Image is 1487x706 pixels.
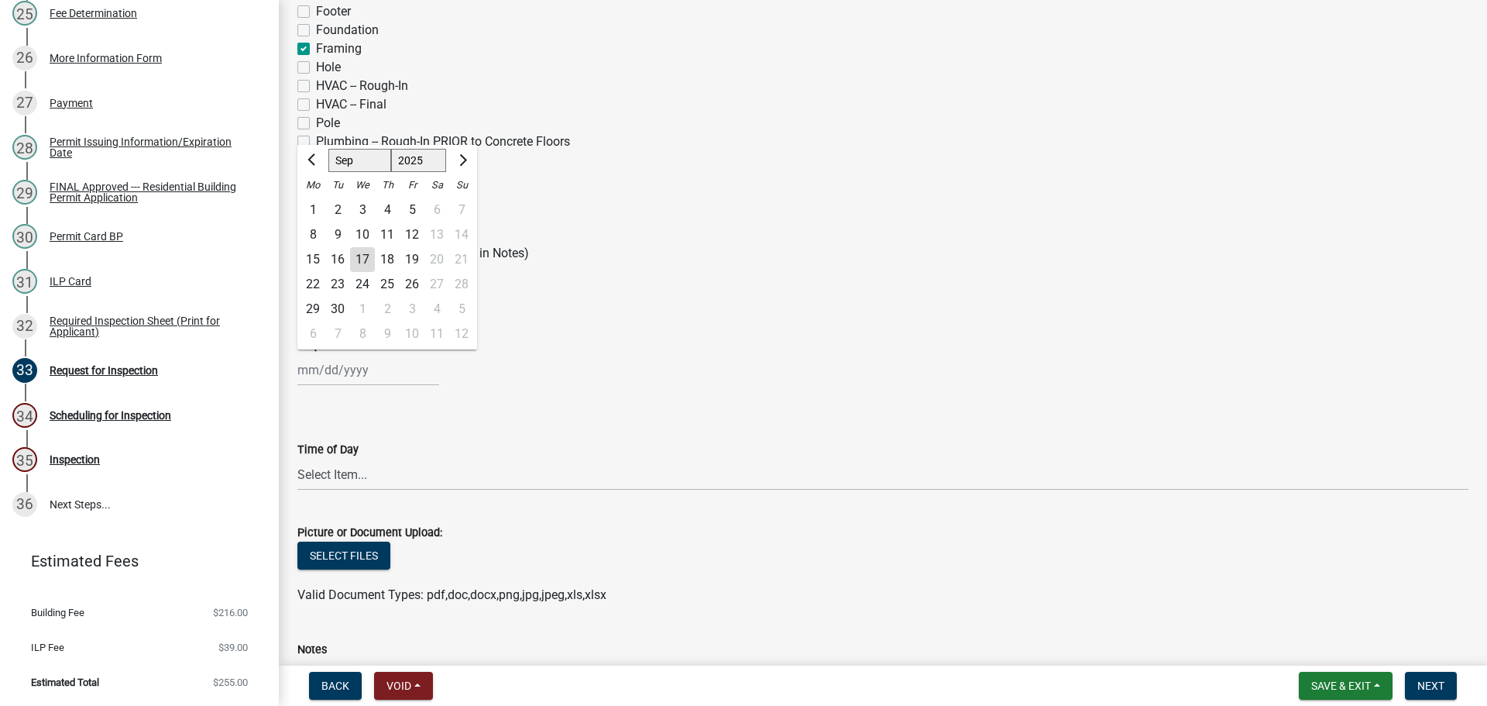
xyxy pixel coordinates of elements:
div: Wednesday, October 1, 2025 [350,297,375,322]
button: Save & Exit [1299,672,1393,700]
div: Scheduling for Inspection [50,410,171,421]
div: 10 [400,322,424,346]
div: 25 [12,1,37,26]
div: 16 [325,247,350,272]
select: Select year [391,149,447,172]
span: Save & Exit [1311,680,1371,692]
div: 36 [12,492,37,517]
div: 5 [400,198,424,222]
div: FINAL Approved --- Residential Building Permit Application [50,181,254,203]
div: Friday, October 10, 2025 [400,322,424,346]
div: Required Inspection Sheet (Print for Applicant) [50,315,254,337]
div: 30 [325,297,350,322]
div: Mo [300,173,325,198]
div: 17 [350,247,375,272]
div: 26 [12,46,37,71]
div: Monday, September 8, 2025 [300,222,325,247]
div: 3 [350,198,375,222]
div: Payment [50,98,93,108]
div: 22 [300,272,325,297]
div: Wednesday, September 10, 2025 [350,222,375,247]
div: 25 [375,272,400,297]
div: Monday, September 22, 2025 [300,272,325,297]
span: Estimated Total [31,677,99,687]
div: 31 [12,269,37,294]
button: Previous month [304,148,322,173]
label: HVAC -- Final [316,95,386,114]
button: Void [374,672,433,700]
div: 11 [375,222,400,247]
div: More Information Form [50,53,162,64]
div: Thursday, September 4, 2025 [375,198,400,222]
div: Thursday, October 9, 2025 [375,322,400,346]
div: Su [449,173,474,198]
label: Foundation [316,21,379,40]
div: Monday, September 29, 2025 [300,297,325,322]
div: Tuesday, September 2, 2025 [325,198,350,222]
div: 9 [325,222,350,247]
div: Th [375,173,400,198]
div: 15 [300,247,325,272]
button: Next [1405,672,1457,700]
div: 27 [12,91,37,115]
label: Notes [297,645,327,656]
div: 4 [375,198,400,222]
button: Back [309,672,362,700]
span: Void [386,680,411,692]
div: Tuesday, September 16, 2025 [325,247,350,272]
label: Hole [316,58,341,77]
div: Wednesday, September 17, 2025 [350,247,375,272]
label: Footer [316,2,351,21]
div: 35 [12,447,37,472]
div: 10 [350,222,375,247]
div: Friday, October 3, 2025 [400,297,424,322]
div: 32 [12,314,37,339]
div: Tuesday, September 9, 2025 [325,222,350,247]
div: Friday, September 5, 2025 [400,198,424,222]
div: Tuesday, October 7, 2025 [325,322,350,346]
label: HVAC -- Rough-In [316,77,408,95]
div: ILP Card [50,276,91,287]
a: Estimated Fees [12,546,254,577]
span: Valid Document Types: pdf,doc,docx,png,jpg,jpeg,xls,xlsx [297,587,606,602]
div: Wednesday, September 24, 2025 [350,272,375,297]
div: Inspection [50,454,100,465]
select: Select month [328,149,391,172]
span: $216.00 [213,608,248,618]
div: Monday, September 1, 2025 [300,198,325,222]
div: Thursday, September 11, 2025 [375,222,400,247]
div: Permit Card BP [50,231,123,242]
input: mm/dd/yyyy [297,354,439,386]
div: Friday, September 12, 2025 [400,222,424,247]
div: 29 [300,297,325,322]
label: Requested Date [297,340,382,351]
div: 8 [350,322,375,346]
label: Picture or Document Upload: [297,528,442,539]
div: 12 [400,222,424,247]
div: 24 [350,272,375,297]
div: Tuesday, September 23, 2025 [325,272,350,297]
div: Sa [424,173,449,198]
span: $39.00 [218,642,248,653]
span: Back [321,680,349,692]
div: 33 [12,358,37,383]
div: 30 [12,224,37,249]
div: 26 [400,272,424,297]
div: 1 [350,297,375,322]
div: 29 [12,180,37,205]
div: 2 [375,297,400,322]
div: Friday, September 26, 2025 [400,272,424,297]
div: 7 [325,322,350,346]
button: Select files [297,542,390,570]
div: We [350,173,375,198]
div: Wednesday, September 3, 2025 [350,198,375,222]
div: Thursday, September 18, 2025 [375,247,400,272]
div: 28 [12,135,37,160]
div: Wednesday, October 8, 2025 [350,322,375,346]
div: Permit Issuing Information/Expiration Date [50,136,254,158]
div: Monday, September 15, 2025 [300,247,325,272]
div: Fee Determination [50,8,137,19]
div: 3 [400,297,424,322]
div: 1 [300,198,325,222]
div: 34 [12,403,37,428]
